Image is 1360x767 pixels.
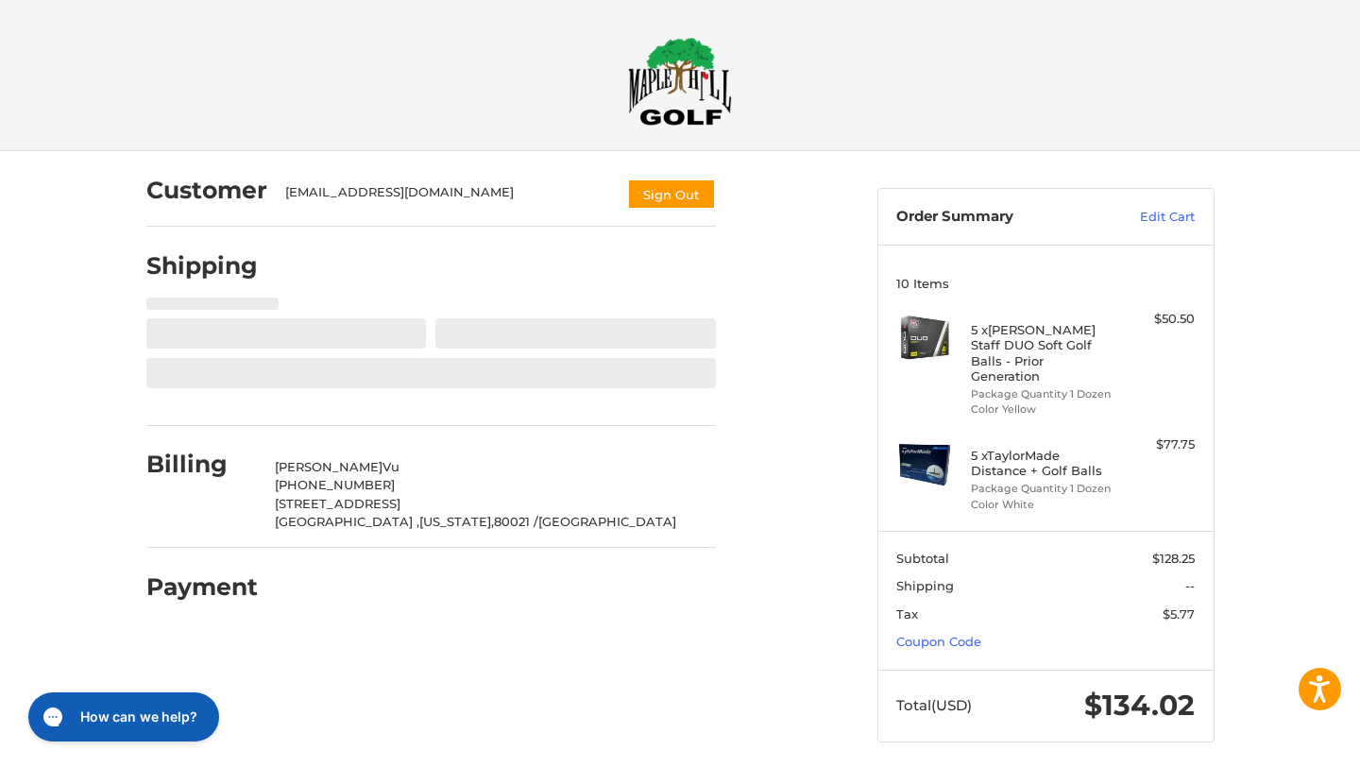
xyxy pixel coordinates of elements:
[896,606,918,622] span: Tax
[146,251,258,281] h2: Shipping
[1163,606,1195,622] span: $5.77
[382,459,399,474] span: Vu
[538,514,676,529] span: [GEOGRAPHIC_DATA]
[146,572,258,602] h2: Payment
[1084,688,1195,723] span: $134.02
[971,386,1115,402] li: Package Quantity 1 Dozen
[275,459,382,474] span: [PERSON_NAME]
[971,322,1115,383] h4: 5 x [PERSON_NAME] Staff DUO Soft Golf Balls - Prior Generation
[627,179,716,210] button: Sign Out
[419,514,494,529] span: [US_STATE],
[896,208,1099,227] h3: Order Summary
[971,497,1115,513] li: Color White
[1152,551,1195,566] span: $128.25
[971,481,1115,497] li: Package Quantity 1 Dozen
[1120,310,1195,329] div: $50.50
[896,578,954,593] span: Shipping
[1185,578,1195,593] span: --
[971,401,1115,418] li: Color Yellow
[896,276,1195,291] h3: 10 Items
[628,37,732,126] img: Maple Hill Golf
[971,448,1115,479] h4: 5 x TaylorMade Distance + Golf Balls
[275,477,395,492] span: [PHONE_NUMBER]
[494,514,538,529] span: 80021 /
[19,686,225,748] iframe: Gorgias live chat messenger
[146,176,267,205] h2: Customer
[896,551,949,566] span: Subtotal
[275,496,400,511] span: [STREET_ADDRESS]
[146,450,257,479] h2: Billing
[896,696,972,714] span: Total (USD)
[285,183,608,210] div: [EMAIL_ADDRESS][DOMAIN_NAME]
[1099,208,1195,227] a: Edit Cart
[1120,435,1195,454] div: $77.75
[275,514,419,529] span: [GEOGRAPHIC_DATA] ,
[896,634,981,649] a: Coupon Code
